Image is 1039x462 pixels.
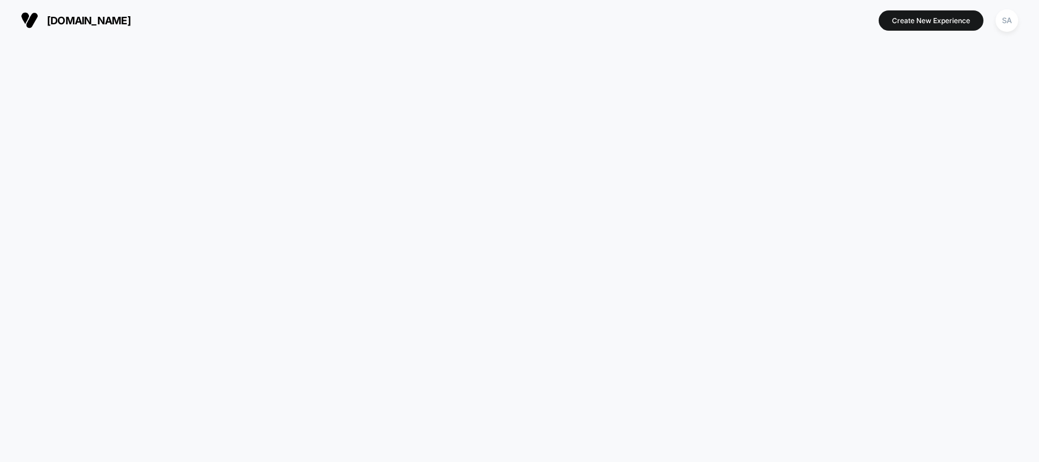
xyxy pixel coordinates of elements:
button: SA [992,9,1022,32]
button: [DOMAIN_NAME] [17,11,134,30]
img: Visually logo [21,12,38,29]
div: SA [996,9,1018,32]
span: [DOMAIN_NAME] [47,14,131,27]
button: Create New Experience [879,10,983,31]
